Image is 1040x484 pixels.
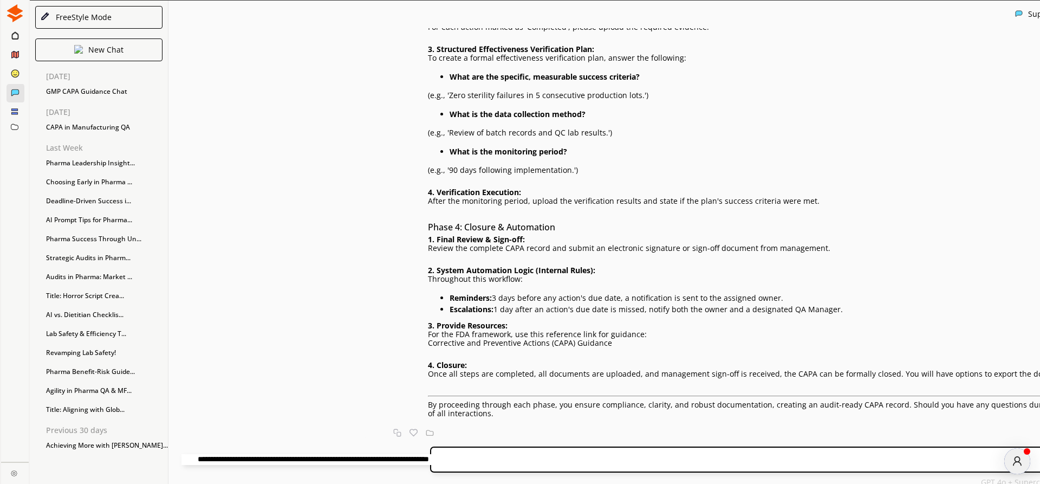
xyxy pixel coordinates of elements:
p: [DATE] [46,72,168,81]
div: AI vs. Dietitian Checklis... [41,307,168,323]
img: Save [426,429,434,437]
strong: What is the monitoring period? [450,146,567,157]
img: Close [6,4,24,22]
div: FreeStyle Mode [52,13,112,22]
div: Achieving More with [PERSON_NAME]... [41,437,168,454]
a: Close [1,462,29,481]
div: Agility in Pharma QA & MF... [41,383,168,399]
p: Previous 30 days [46,426,168,435]
img: Close [40,12,50,22]
div: Pharma Success Through Un... [41,231,168,247]
button: atlas-launcher [1004,448,1030,474]
div: GMP CAPA Guidance Chat [41,83,168,100]
strong: Reminders: [450,293,492,303]
strong: 1. Final Review & Sign-off: [428,234,525,244]
img: Favorite [409,429,418,437]
div: Lab Safety & Efficiency T... [41,326,168,342]
strong: 3. Provide Resources: [428,320,508,331]
a: Corrective and Preventive Actions (CAPA) Guidance [428,338,612,348]
div: AI Prompt Tips for Pharma... [41,212,168,228]
div: Title: Horror Script Crea... [41,288,168,304]
strong: 4. Verification Execution: [428,187,521,197]
div: Deadline-Driven Success i... [41,193,168,209]
img: Close [74,45,83,54]
p: Last Week [46,144,168,152]
strong: 2. System Automation Logic (Internal Rules): [428,265,595,275]
div: Pharma Benefit-Risk Guide... [41,364,168,380]
div: CAPA in Manufacturing QA [41,119,168,135]
img: Close [1015,10,1023,17]
div: Title: Aligning with Glob... [41,402,168,418]
img: Copy [393,429,401,437]
strong: 3. Structured Effectiveness Verification Plan: [428,44,594,54]
strong: What are the specific, measurable success criteria? [450,72,640,82]
div: Audits in Pharma: Market ... [41,269,168,285]
div: atlas-message-author-avatar [1004,448,1030,474]
p: [DATE] [46,108,168,117]
div: Strategic Audits in Pharm... [41,250,168,266]
strong: Escalations: [450,304,493,314]
strong: 4. Closure: [428,360,467,370]
div: Revamping Lab Safety! [41,345,168,361]
strong: What is the data collection method? [450,109,586,119]
div: Choosing Early in Pharma ... [41,174,168,190]
img: Close [11,470,17,476]
p: New Chat [88,46,123,54]
div: Pharma Leadership Insight... [41,155,168,171]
